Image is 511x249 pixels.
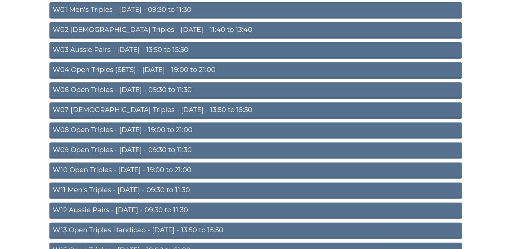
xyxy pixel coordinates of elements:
a: W13 Open Triples Handicap - [DATE] - 13:50 to 15:50 [49,223,462,239]
a: W08 Open Triples - [DATE] - 19:00 to 21:00 [49,122,462,139]
a: W06 Open Triples - [DATE] - 09:30 to 11:30 [49,82,462,99]
a: W09 Open Triples - [DATE] - 09:30 to 11:30 [49,142,462,159]
a: W10 Open Triples - [DATE] - 19:00 to 21:00 [49,163,462,179]
a: W07 [DEMOGRAPHIC_DATA] Triples - [DATE] - 13:50 to 15:50 [49,102,462,119]
a: W04 Open Triples (SETS) - [DATE] - 19:00 to 21:00 [49,62,462,79]
a: W11 Men's Triples - [DATE] - 09:30 to 11:30 [49,183,462,199]
a: W01 Men's Triples - [DATE] - 09:30 to 11:30 [49,2,462,19]
a: W12 Aussie Pairs - [DATE] - 09:30 to 11:30 [49,203,462,219]
a: W02 [DEMOGRAPHIC_DATA] Triples - [DATE] - 11:40 to 13:40 [49,22,462,39]
a: W03 Aussie Pairs - [DATE] - 13:50 to 15:50 [49,42,462,59]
